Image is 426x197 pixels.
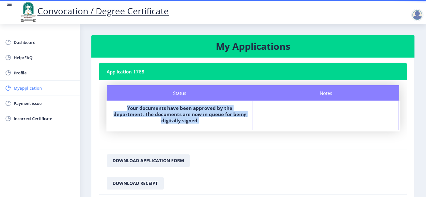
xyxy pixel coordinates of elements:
[99,63,407,80] nb-card-header: Application 1768
[14,115,75,122] span: Incorrect Certificate
[107,85,253,101] div: Status
[14,69,75,77] span: Profile
[14,84,75,92] span: Myapplication
[14,100,75,107] span: Payment issue
[19,5,169,17] a: Convocation / Degree Certificate
[14,54,75,61] span: Help/FAQ
[114,105,246,124] b: Your documents have been approved by the department. The documents are now in queue for being dig...
[14,39,75,46] span: Dashboard
[253,85,399,101] div: Notes
[107,154,190,167] button: Download Application Form
[99,40,407,53] h3: My Applications
[19,1,37,22] img: logo
[107,177,164,190] button: Download Receipt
